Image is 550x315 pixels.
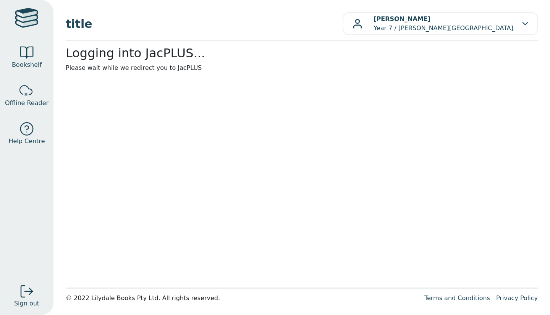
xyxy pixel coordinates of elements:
a: Terms and Conditions [424,294,490,302]
p: Please wait while we redirect you to JacPLUS [66,63,538,73]
button: [PERSON_NAME]Year 7 / [PERSON_NAME][GEOGRAPHIC_DATA] [343,12,538,35]
b: [PERSON_NAME] [374,15,430,23]
span: Offline Reader [5,99,49,108]
span: title [66,15,343,32]
h2: Logging into JacPLUS... [66,46,538,60]
span: Help Centre [8,137,45,146]
span: Sign out [14,299,39,308]
a: Privacy Policy [496,294,538,302]
p: Year 7 / [PERSON_NAME][GEOGRAPHIC_DATA] [374,15,513,33]
div: © 2022 Lilydale Books Pty Ltd. All rights reserved. [66,294,418,303]
span: Bookshelf [12,60,42,69]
